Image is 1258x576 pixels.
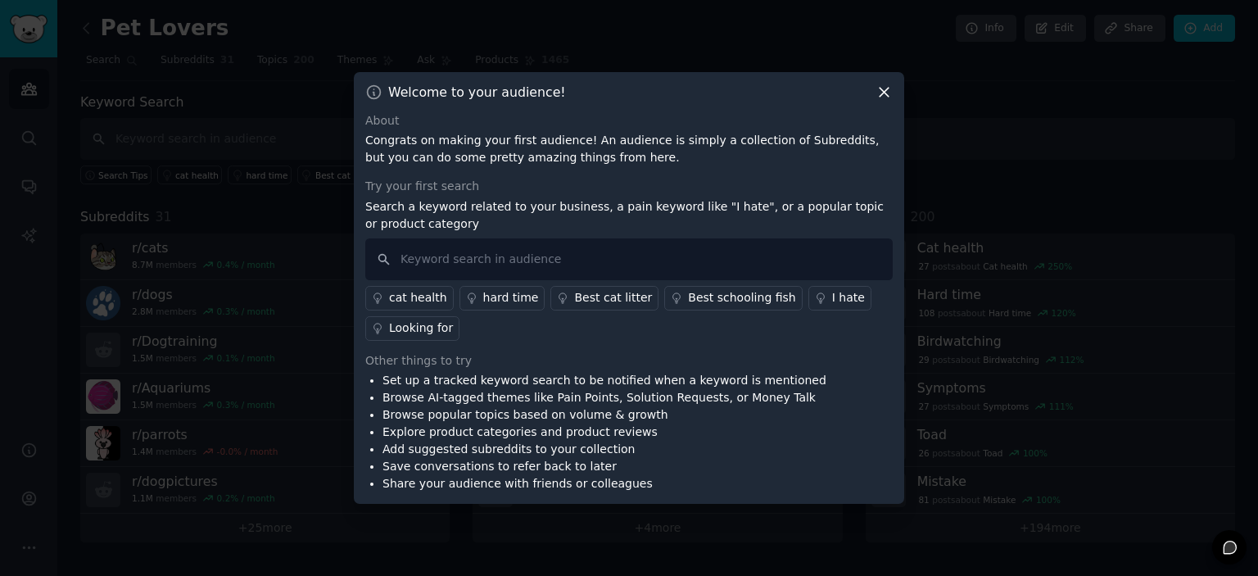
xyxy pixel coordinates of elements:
[365,198,893,233] p: Search a keyword related to your business, a pain keyword like "I hate", or a popular topic or pr...
[808,286,871,311] a: I hate
[574,289,652,306] div: Best cat litter
[382,372,826,389] li: Set up a tracked keyword search to be notified when a keyword is mentioned
[382,475,826,492] li: Share your audience with friends or colleagues
[365,178,893,195] div: Try your first search
[483,289,539,306] div: hard time
[382,406,826,424] li: Browse popular topics based on volume & growth
[389,320,453,337] div: Looking for
[365,238,893,280] input: Keyword search in audience
[664,286,802,311] a: Best schooling fish
[365,132,893,166] p: Congrats on making your first audience! An audience is simply a collection of Subreddits, but you...
[832,289,865,306] div: I hate
[388,84,566,101] h3: Welcome to your audience!
[382,441,826,458] li: Add suggested subreddits to your collection
[550,286,658,311] a: Best cat litter
[389,289,447,306] div: cat health
[365,112,893,129] div: About
[382,389,826,406] li: Browse AI-tagged themes like Pain Points, Solution Requests, or Money Talk
[365,352,893,370] div: Other things to try
[688,289,795,306] div: Best schooling fish
[365,316,459,341] a: Looking for
[459,286,545,311] a: hard time
[382,458,826,475] li: Save conversations to refer back to later
[382,424,826,441] li: Explore product categories and product reviews
[365,286,454,311] a: cat health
